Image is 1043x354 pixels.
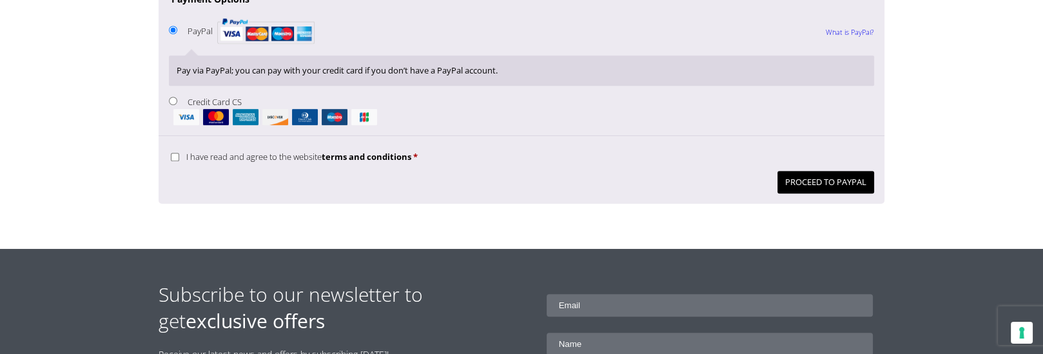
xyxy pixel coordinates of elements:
img: visa [173,109,199,125]
img: jcb [351,109,377,125]
button: Proceed to PayPal [777,171,874,193]
img: discover [262,109,288,125]
img: amex [233,109,258,125]
input: Email [547,294,873,317]
img: maestro [322,109,347,125]
img: dinersclub [292,109,318,125]
strong: exclusive offers [186,308,325,334]
a: terms and conditions [322,151,411,162]
span: I have read and agree to the website [186,151,411,162]
abbr: required [413,151,418,162]
label: Credit Card CS [169,96,874,125]
input: I have read and agree to the websiteterms and conditions * [171,153,179,161]
a: What is PayPal? [826,15,874,49]
button: Your consent preferences for tracking technologies [1011,322,1033,344]
label: PayPal [188,25,314,37]
img: PayPal acceptance mark [217,14,315,48]
img: mastercard [203,109,229,125]
p: Pay via PayPal; you can pay with your credit card if you don’t have a PayPal account. [177,63,866,78]
h2: Subscribe to our newsletter to get [159,281,521,334]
